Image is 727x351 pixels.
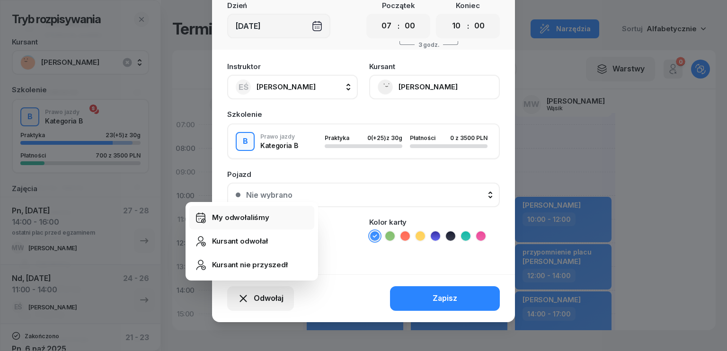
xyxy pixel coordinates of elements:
[433,292,457,305] div: Zapisz
[390,286,500,311] button: Zapisz
[246,191,293,199] div: Nie wybrano
[212,211,269,224] div: My odwołaliśmy
[369,75,500,99] button: [PERSON_NAME]
[227,75,358,99] button: EŚ[PERSON_NAME]
[227,183,500,207] button: Nie wybrano
[467,20,469,32] div: :
[254,292,284,305] span: Odwołaj
[212,235,268,247] div: Kursant odwołał
[227,286,294,311] button: Odwołaj
[257,82,316,91] span: [PERSON_NAME]
[212,259,288,271] div: Kursant nie przyszedł
[239,83,248,91] span: EŚ
[398,20,399,32] div: :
